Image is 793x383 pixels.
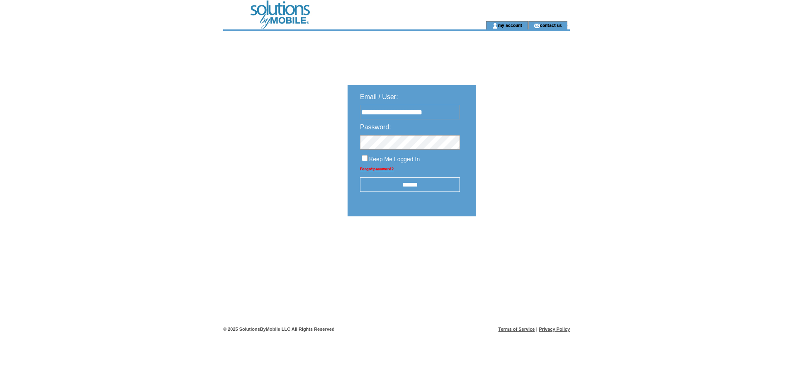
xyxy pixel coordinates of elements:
[498,22,522,28] a: my account
[540,22,562,28] a: contact us
[492,22,498,29] img: account_icon.gif
[539,327,570,332] a: Privacy Policy
[369,156,420,162] span: Keep Me Logged In
[536,327,538,332] span: |
[499,327,535,332] a: Terms of Service
[223,327,335,332] span: © 2025 SolutionsByMobile LLC All Rights Reserved
[500,237,542,247] img: transparent.png
[534,22,540,29] img: contact_us_icon.gif
[360,93,398,100] span: Email / User:
[360,167,394,171] a: Forgot password?
[360,124,391,131] span: Password:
